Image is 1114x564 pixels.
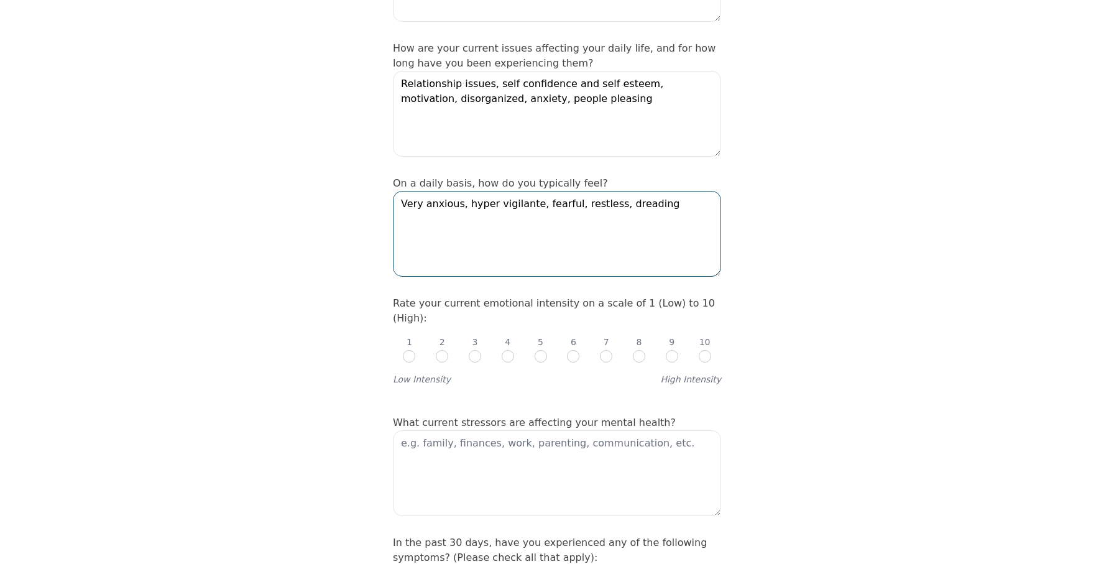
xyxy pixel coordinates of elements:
[407,336,412,348] p: 1
[440,336,445,348] p: 2
[393,373,451,386] label: Low Intensity
[393,417,676,428] label: What current stressors are affecting your mental health?
[393,42,716,69] label: How are your current issues affecting your daily life, and for how long have you been experiencin...
[472,336,478,348] p: 3
[505,336,510,348] p: 4
[538,336,543,348] p: 5
[571,336,576,348] p: 6
[393,191,721,277] textarea: Very anxious, hyper vigilante, fearful, restless, dreading
[604,336,609,348] p: 7
[669,336,674,348] p: 9
[393,71,721,157] textarea: Relationship issues, self confidence and self esteem, motivation, disorganized, anxiety, people p...
[637,336,642,348] p: 8
[393,537,707,563] label: In the past 30 days, have you experienced any of the following symptoms? (Please check all that a...
[393,297,715,324] label: Rate your current emotional intensity on a scale of 1 (Low) to 10 (High):
[393,177,608,189] label: On a daily basis, how do you typically feel?
[660,373,721,386] label: High Intensity
[699,336,711,348] p: 10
